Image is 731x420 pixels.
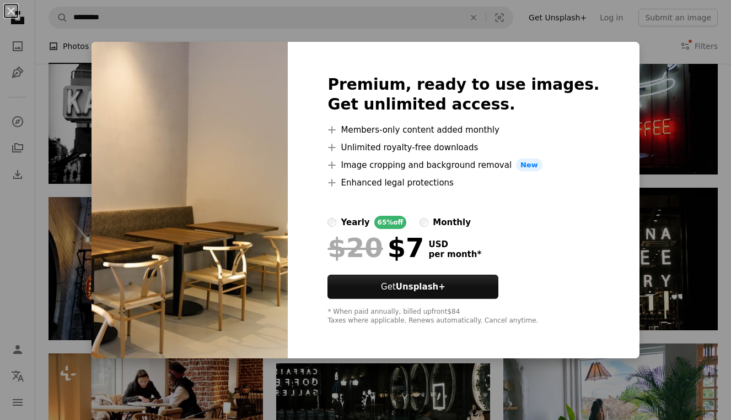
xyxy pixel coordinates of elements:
[92,42,288,359] img: premium_photo-1727456097879-b919c13e5c30
[327,75,599,114] h2: Premium, ready to use images. Get unlimited access.
[327,159,599,172] li: Image cropping and background removal
[420,218,428,227] input: monthly
[516,159,542,172] span: New
[428,249,481,259] span: per month *
[327,176,599,189] li: Enhanced legal protections
[374,216,407,229] div: 65% off
[327,308,599,325] div: * When paid annually, billed upfront $84 Taxes where applicable. Renews automatically. Cancel any...
[327,275,498,299] button: GetUnsplash+
[327,141,599,154] li: Unlimited royalty-free downloads
[327,123,599,137] li: Members-only content added monthly
[396,282,445,292] strong: Unsplash+
[327,233,383,262] span: $20
[327,218,336,227] input: yearly65%off
[341,216,369,229] div: yearly
[327,233,424,262] div: $7
[428,239,481,249] span: USD
[433,216,471,229] div: monthly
